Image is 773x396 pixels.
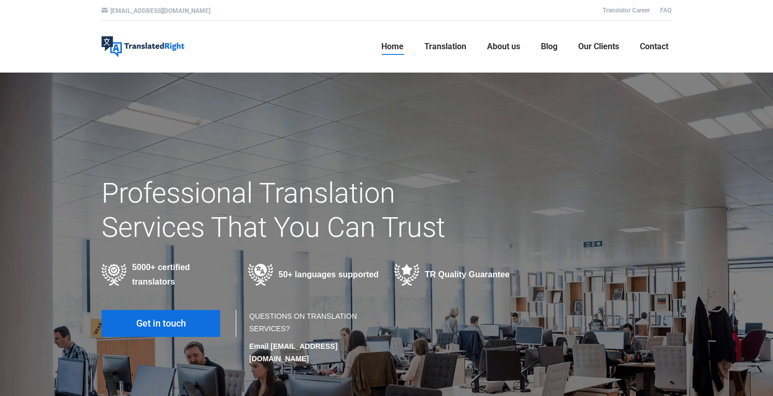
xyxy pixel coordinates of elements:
span: Translation [424,41,466,52]
a: Translation [421,30,469,63]
div: TR Quality Guarantee [394,264,525,286]
img: Professional Certified Translators providing translation services in various industries in 50+ la... [102,264,127,286]
div: QUESTIONS ON TRANSLATION SERVICES? [249,310,376,365]
span: Contact [640,41,668,52]
a: Get in touch [102,310,220,337]
a: Translator Career [603,7,650,14]
a: FAQ [660,7,671,14]
a: Contact [637,30,671,63]
a: About us [484,30,523,63]
span: Home [381,41,404,52]
a: Our Clients [575,30,622,63]
span: Our Clients [578,41,619,52]
span: Blog [541,41,557,52]
img: Translated Right [102,36,184,57]
strong: Email [EMAIL_ADDRESS][DOMAIN_NAME] [249,342,337,363]
a: Blog [538,30,561,63]
span: About us [487,41,520,52]
a: [EMAIL_ADDRESS][DOMAIN_NAME] [110,7,210,15]
div: 50+ languages supported [248,264,379,286]
div: 5000+ certified translators [102,260,233,289]
a: Home [378,30,407,63]
h1: Professional Translation Services That You Can Trust [102,176,476,245]
span: Get in touch [136,318,186,329]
